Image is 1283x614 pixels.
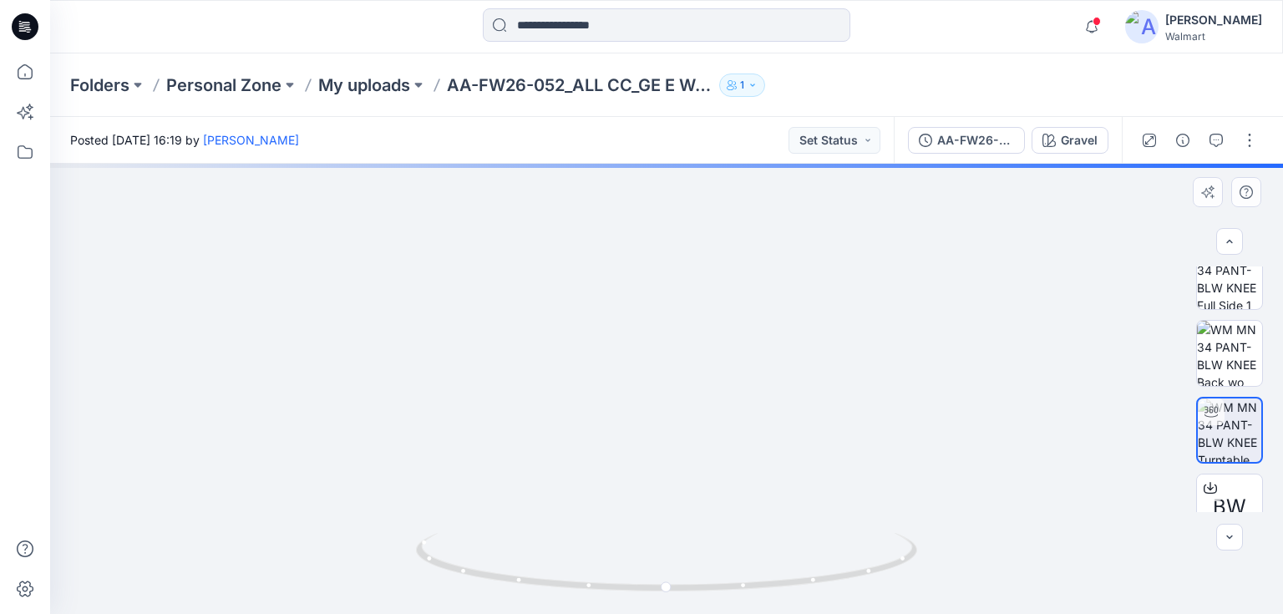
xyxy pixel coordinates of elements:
[1165,10,1262,30] div: [PERSON_NAME]
[70,131,299,149] span: Posted [DATE] 16:19 by
[1032,127,1108,154] button: Gravel
[908,127,1025,154] button: AA-FW26-052_ALL CC_GE E WAIST CARGO PANT
[719,74,765,97] button: 1
[1198,398,1261,462] img: WM MN 34 PANT-BLW KNEE Turntable with Avatar
[1061,131,1098,150] div: Gravel
[740,76,744,94] p: 1
[1125,10,1159,43] img: avatar
[318,74,410,97] a: My uploads
[937,131,1014,150] div: AA-FW26-052_ALL CC_GE E WAIST CARGO PANT
[1213,492,1246,522] span: BW
[166,74,281,97] a: Personal Zone
[1165,30,1262,43] div: Walmart
[1197,321,1262,386] img: WM MN 34 PANT-BLW KNEE Back wo Avatar
[203,133,299,147] a: [PERSON_NAME]
[1169,127,1196,154] button: Details
[1197,244,1262,309] img: WM MN 34 PANT-BLW KNEE Full Side 1 wo Avatar
[447,74,712,97] p: AA-FW26-052_ALL CC_GE E WAIST CARGO PANT
[70,74,129,97] a: Folders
